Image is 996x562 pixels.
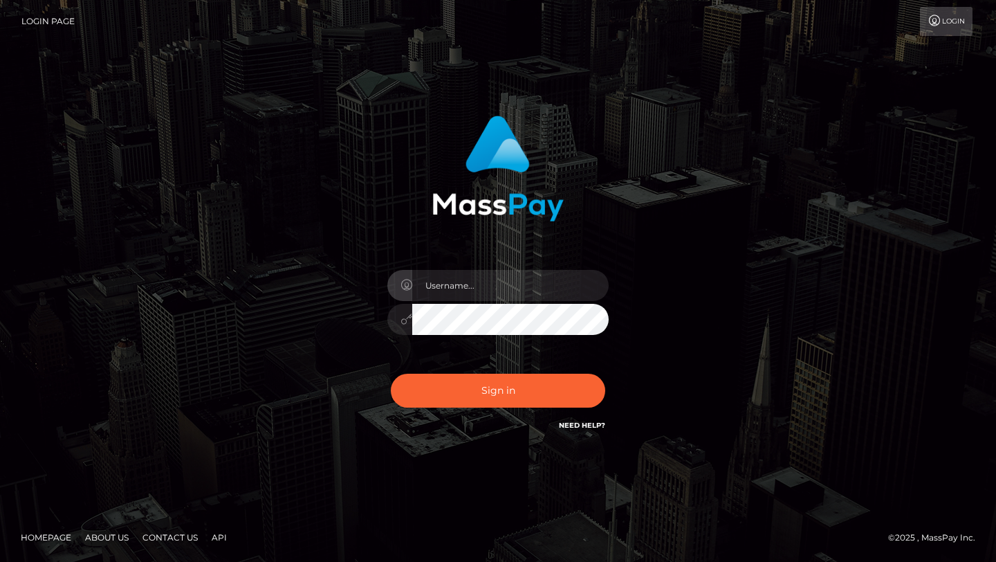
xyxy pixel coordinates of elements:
a: Need Help? [559,421,605,430]
div: © 2025 , MassPay Inc. [888,530,986,545]
input: Username... [412,270,609,301]
a: Contact Us [137,527,203,548]
a: Login Page [21,7,75,36]
button: Sign in [391,374,605,408]
img: MassPay Login [432,116,564,221]
a: Login [920,7,972,36]
a: About Us [80,527,134,548]
a: API [206,527,232,548]
a: Homepage [15,527,77,548]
